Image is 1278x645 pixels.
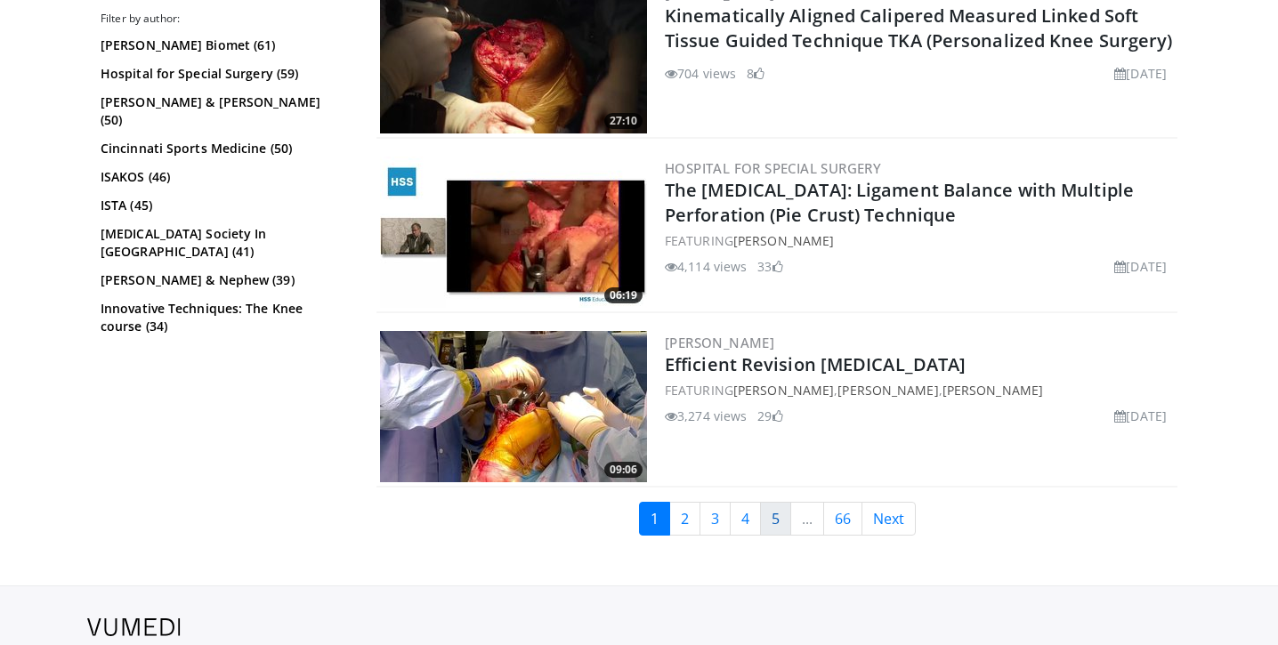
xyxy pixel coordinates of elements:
li: [DATE] [1114,64,1167,83]
div: FEATURING [665,231,1174,250]
a: [PERSON_NAME] Biomet (61) [101,36,345,54]
div: FEATURING , , [665,381,1174,399]
a: [PERSON_NAME] & Nephew (39) [101,271,345,289]
img: VuMedi Logo [87,618,181,636]
span: 06:19 [604,287,643,303]
a: [PERSON_NAME] [665,334,774,351]
a: Hospital for Special Surgery [665,159,881,177]
a: 1 [639,502,670,536]
a: Cincinnati Sports Medicine (50) [101,140,345,157]
li: 4,114 views [665,257,747,276]
li: 8 [747,64,764,83]
span: 27:10 [604,113,643,129]
a: Innovative Techniques: The Knee course (34) [101,300,345,335]
h3: Filter by author: [101,12,350,26]
li: 3,274 views [665,407,747,425]
a: Hospital for Special Surgery (59) [101,65,345,83]
li: 33 [757,257,782,276]
a: 06:19 [380,157,647,308]
a: [PERSON_NAME] [942,382,1043,399]
a: ISAKOS (46) [101,168,345,186]
li: 29 [757,407,782,425]
li: 704 views [665,64,736,83]
img: e00b193b-db12-4463-8e78-081f3d7147c5.300x170_q85_crop-smart_upscale.jpg [380,331,647,482]
a: Efficient Revision [MEDICAL_DATA] [665,352,966,376]
img: ad51d85e-9f34-4535-ae50-bf343710c6bc.300x170_q85_crop-smart_upscale.jpg [380,157,647,308]
a: Kinematically Aligned Calipered Measured Linked Soft Tissue Guided Technique TKA (Personalized Kn... [665,4,1173,52]
a: 5 [760,502,791,536]
a: [PERSON_NAME] [733,232,834,249]
a: 2 [669,502,700,536]
a: 09:06 [380,331,647,482]
li: [DATE] [1114,407,1167,425]
a: [MEDICAL_DATA] Society In [GEOGRAPHIC_DATA] (41) [101,225,345,261]
nav: Search results pages [376,502,1177,536]
a: 4 [730,502,761,536]
a: Next [861,502,916,536]
span: 09:06 [604,462,643,478]
a: ISTA (45) [101,197,345,214]
a: [PERSON_NAME] & [PERSON_NAME] (50) [101,93,345,129]
a: 3 [700,502,731,536]
a: The [MEDICAL_DATA]: Ligament Balance with Multiple Perforation (Pie Crust) Technique [665,178,1134,227]
a: 66 [823,502,862,536]
li: [DATE] [1114,257,1167,276]
a: [PERSON_NAME] [733,382,834,399]
a: [PERSON_NAME] [837,382,938,399]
